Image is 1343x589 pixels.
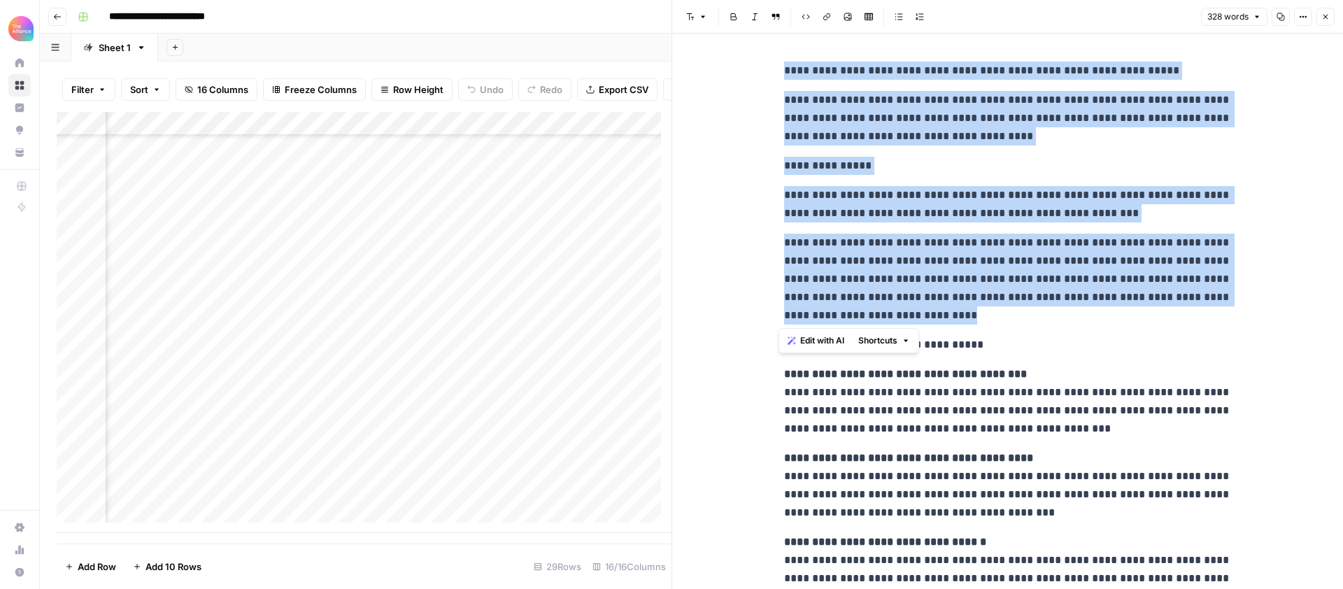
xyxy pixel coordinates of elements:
[480,83,504,97] span: Undo
[78,560,116,574] span: Add Row
[8,539,31,561] a: Usage
[99,41,131,55] div: Sheet 1
[62,78,115,101] button: Filter
[57,555,125,578] button: Add Row
[518,78,571,101] button: Redo
[145,560,201,574] span: Add 10 Rows
[393,83,443,97] span: Row Height
[285,83,357,97] span: Freeze Columns
[1201,8,1267,26] button: 328 words
[782,332,850,350] button: Edit with AI
[599,83,648,97] span: Export CSV
[71,83,94,97] span: Filter
[8,16,34,41] img: Alliance Logo
[371,78,453,101] button: Row Height
[8,119,31,141] a: Opportunities
[8,74,31,97] a: Browse
[197,83,248,97] span: 16 Columns
[8,516,31,539] a: Settings
[1207,10,1249,23] span: 328 words
[130,83,148,97] span: Sort
[577,78,658,101] button: Export CSV
[121,78,170,101] button: Sort
[540,83,562,97] span: Redo
[263,78,366,101] button: Freeze Columns
[528,555,587,578] div: 29 Rows
[853,332,916,350] button: Shortcuts
[8,52,31,74] a: Home
[587,555,671,578] div: 16/16 Columns
[858,334,897,347] span: Shortcuts
[458,78,513,101] button: Undo
[8,97,31,119] a: Insights
[71,34,158,62] a: Sheet 1
[8,11,31,46] button: Workspace: Alliance
[8,561,31,583] button: Help + Support
[800,334,844,347] span: Edit with AI
[8,141,31,164] a: Your Data
[125,555,210,578] button: Add 10 Rows
[176,78,257,101] button: 16 Columns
